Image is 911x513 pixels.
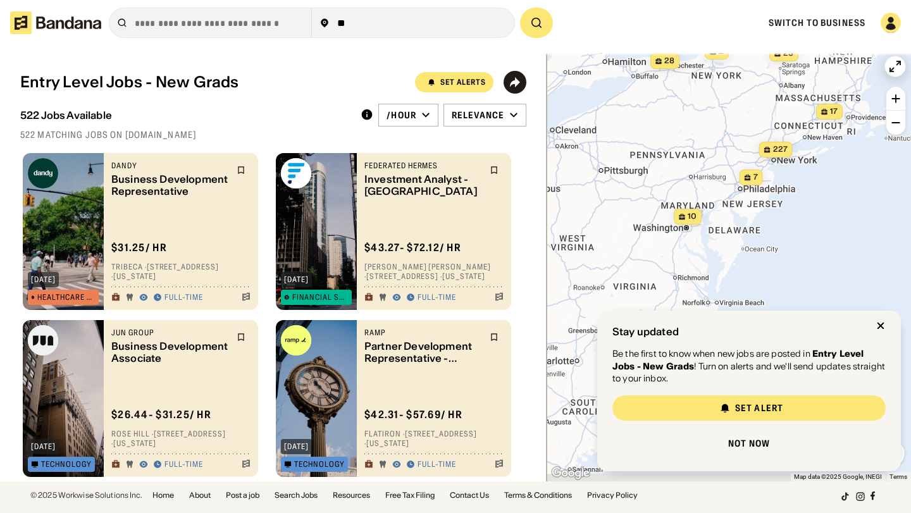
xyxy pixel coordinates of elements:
[111,262,251,281] div: TriBeCa · [STREET_ADDRESS] · [US_STATE]
[364,161,482,171] div: Federated Hermes
[452,109,504,121] div: Relevance
[418,293,456,303] div: Full-time
[164,460,203,470] div: Full-time
[364,328,482,338] div: Ramp
[111,328,229,338] div: Jun Group
[20,73,239,92] div: Entry Level Jobs - New Grads
[292,294,349,301] div: Financial Services
[30,491,142,499] div: © 2025 Workwise Solutions Inc.
[281,325,311,355] img: Ramp logo
[364,408,462,421] div: $ 42.31 - $57.69 / hr
[111,173,229,197] div: Business Development Representative
[111,429,251,448] div: Rose Hill · [STREET_ADDRESS] · [US_STATE]
[111,241,167,254] div: $ 31.25 / hr
[20,148,526,481] div: grid
[783,48,793,59] span: 23
[364,340,482,364] div: Partner Development Representative - Financial Institutions
[111,161,229,171] div: Dandy
[664,56,674,66] span: 28
[450,491,489,499] a: Contact Us
[10,11,101,34] img: Bandana logotype
[612,326,679,338] div: Stay updated
[550,465,592,481] img: Google
[769,17,865,28] span: Switch to Business
[364,173,482,197] div: Investment Analyst - [GEOGRAPHIC_DATA]
[152,491,174,499] a: Home
[688,211,697,222] span: 10
[753,172,758,183] span: 7
[728,439,770,448] div: Not now
[364,429,504,448] div: Flatiron · [STREET_ADDRESS] · [US_STATE]
[773,144,788,155] span: 227
[284,443,309,450] div: [DATE]
[612,348,886,385] div: Be the first to know when new jobs are posted in ! Turn on alerts and we'll send updates straight...
[31,443,56,450] div: [DATE]
[37,294,96,301] div: Healthcare & Mental Health
[719,46,724,57] span: 2
[20,109,112,121] div: 522 Jobs Available
[41,460,92,468] div: Technology
[612,348,864,372] strong: Entry Level Jobs - New Grads
[111,408,211,421] div: $ 26.44 - $31.25 / hr
[387,109,416,121] div: /hour
[28,325,58,355] img: Jun Group logo
[31,276,56,283] div: [DATE]
[284,276,309,283] div: [DATE]
[794,473,882,480] span: Map data ©2025 Google, INEGI
[889,473,907,480] a: Terms (opens in new tab)
[504,491,572,499] a: Terms & Conditions
[20,129,526,140] div: 522 matching jobs on [DOMAIN_NAME]
[189,491,211,499] a: About
[440,78,486,86] div: Set Alerts
[830,106,838,117] span: 17
[364,262,504,281] div: [PERSON_NAME] [PERSON_NAME] · [STREET_ADDRESS] · [US_STATE]
[385,491,435,499] a: Free Tax Filing
[164,293,203,303] div: Full-time
[587,491,638,499] a: Privacy Policy
[364,241,461,254] div: $ 43.27 - $72.12 / hr
[550,465,592,481] a: Open this area in Google Maps (opens a new window)
[418,460,456,470] div: Full-time
[28,158,58,189] img: Dandy logo
[735,404,783,412] div: Set Alert
[281,158,311,189] img: Federated Hermes logo
[226,491,259,499] a: Post a job
[294,460,345,468] div: Technology
[333,491,370,499] a: Resources
[111,340,229,364] div: Business Development Associate
[275,491,318,499] a: Search Jobs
